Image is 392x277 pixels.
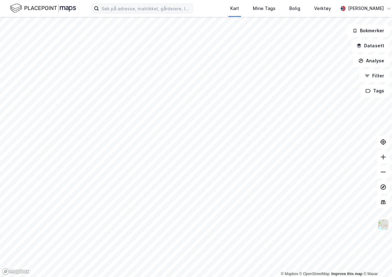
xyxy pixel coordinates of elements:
[331,272,362,276] a: Improve this map
[314,5,331,12] div: Verktøy
[10,3,76,14] img: logo.f888ab2527a4732fd821a326f86c7f29.svg
[253,5,275,12] div: Mine Tags
[361,247,392,277] div: Kontrollprogram for chat
[2,268,30,275] a: Mapbox homepage
[359,70,389,82] button: Filter
[289,5,300,12] div: Bolig
[299,272,330,276] a: OpenStreetMap
[230,5,239,12] div: Kart
[347,24,389,37] button: Bokmerker
[281,272,298,276] a: Mapbox
[99,4,193,13] input: Søk på adresse, matrikkel, gårdeiere, leietakere eller personer
[351,39,389,52] button: Datasett
[353,55,389,67] button: Analyse
[348,5,384,12] div: [PERSON_NAME]
[377,219,389,231] img: Z
[360,85,389,97] button: Tags
[361,247,392,277] iframe: Chat Widget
